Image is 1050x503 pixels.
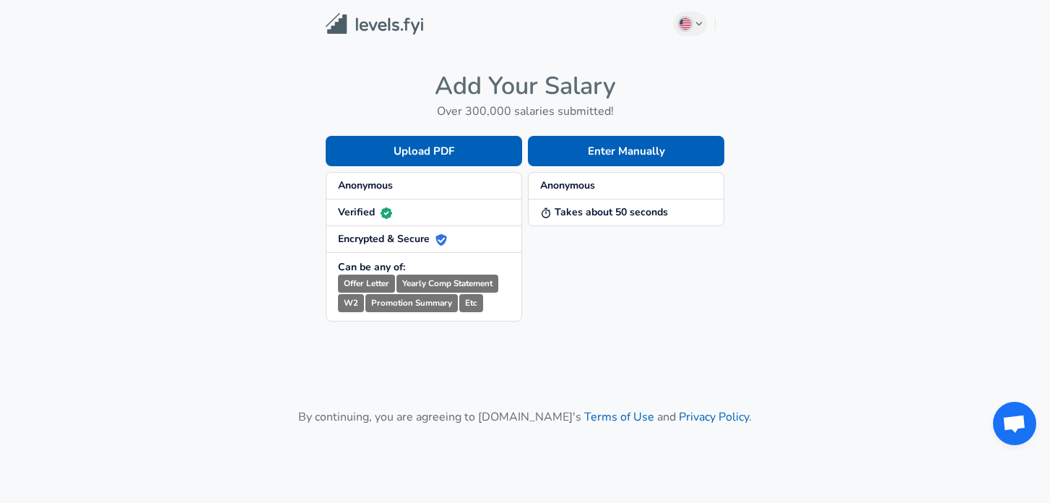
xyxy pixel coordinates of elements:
[993,402,1036,445] div: Open chat
[365,294,458,312] small: Promotion Summary
[540,205,668,219] strong: Takes about 50 seconds
[338,260,405,274] strong: Can be any of:
[338,232,447,246] strong: Encrypted & Secure
[338,179,393,192] strong: Anonymous
[540,179,595,192] strong: Anonymous
[326,13,423,35] img: Levels.fyi
[459,294,483,312] small: Etc
[326,101,724,121] h6: Over 300,000 salaries submitted!
[584,409,654,425] a: Terms of Use
[396,275,498,293] small: Yearly Comp Statement
[326,71,724,101] h4: Add Your Salary
[326,136,522,166] button: Upload PDF
[338,205,392,219] strong: Verified
[338,294,364,312] small: W2
[528,136,724,166] button: Enter Manually
[673,12,708,36] button: English (US)
[338,275,395,293] small: Offer Letter
[679,409,749,425] a: Privacy Policy
[680,18,691,30] img: English (US)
